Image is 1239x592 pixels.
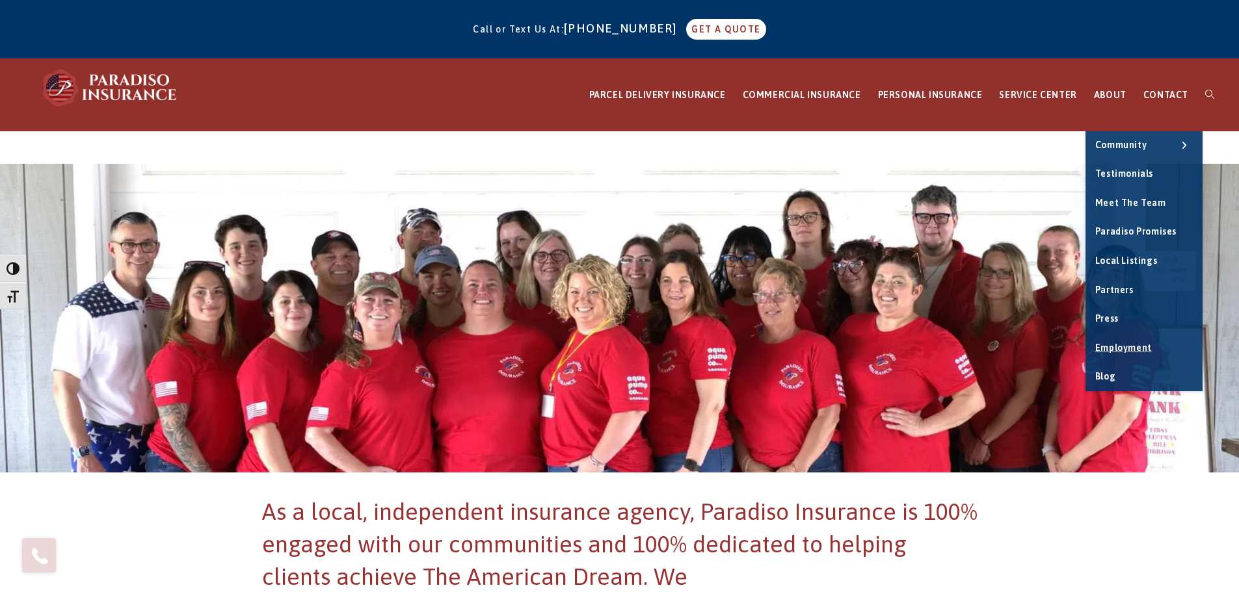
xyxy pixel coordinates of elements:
[991,59,1085,131] a: SERVICE CENTER
[1095,198,1166,208] span: Meet the Team
[734,59,870,131] a: COMMERCIAL INSURANCE
[1095,255,1157,266] span: Local Listings
[1086,160,1203,188] a: Testimonials
[1086,305,1203,333] a: Press
[1135,59,1197,131] a: CONTACT
[1086,363,1203,391] a: Blog
[1094,90,1126,100] span: ABOUT
[1095,285,1134,295] span: Partners
[1095,313,1119,324] span: Press
[878,90,983,100] span: PERSONAL INSURANCE
[473,24,564,34] span: Call or Text Us At:
[39,68,182,107] img: Paradiso Insurance
[870,59,991,131] a: PERSONAL INSURANCE
[1095,226,1177,237] span: Paradiso Promises
[1086,334,1203,363] a: Employment
[589,90,726,100] span: PARCEL DELIVERY INSURANCE
[564,21,684,35] a: [PHONE_NUMBER]
[1086,247,1203,276] a: Local Listings
[581,59,734,131] a: PARCEL DELIVERY INSURANCE
[1095,168,1153,179] span: Testimonials
[1095,342,1152,353] span: Employment
[686,19,766,40] a: GET A QUOTE
[1095,371,1115,381] span: Blog
[1086,218,1203,246] a: Paradiso Promises
[29,545,50,566] img: Phone icon
[743,90,861,100] span: COMMERCIAL INSURANCE
[1095,140,1147,150] span: Community
[999,90,1076,100] span: SERVICE CENTER
[1086,189,1203,218] a: Meet the Team
[1086,59,1135,131] a: ABOUT
[1086,276,1203,305] a: Partners
[1143,90,1188,100] span: CONTACT
[1086,131,1203,160] a: Community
